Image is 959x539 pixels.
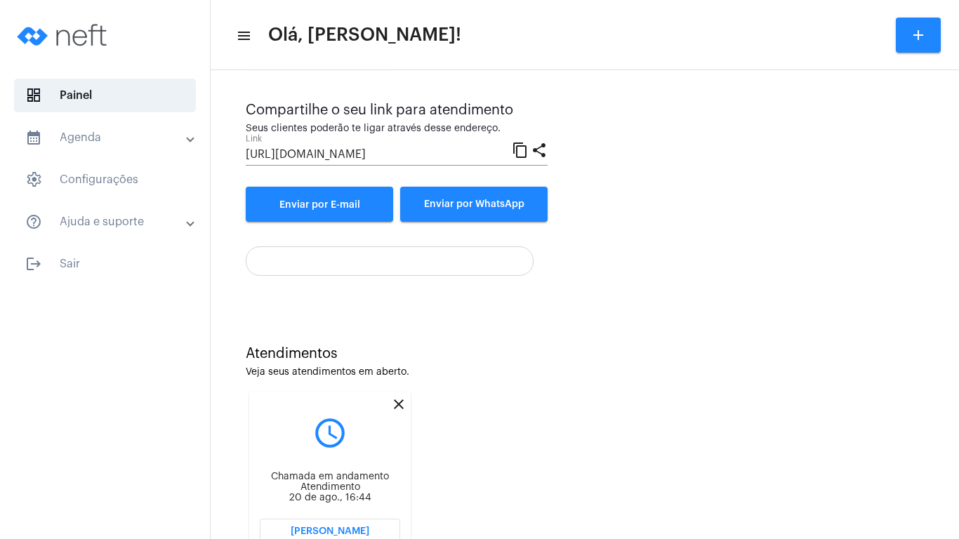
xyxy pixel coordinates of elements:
[25,213,187,230] mat-panel-title: Ajuda e suporte
[246,367,924,378] div: Veja seus atendimentos em aberto.
[25,255,42,272] mat-icon: sidenav icon
[400,187,548,222] button: Enviar por WhatsApp
[25,171,42,188] span: sidenav icon
[25,129,187,146] mat-panel-title: Agenda
[14,247,196,281] span: Sair
[25,213,42,230] mat-icon: sidenav icon
[246,346,924,361] div: Atendimentos
[260,415,400,451] mat-icon: query_builder
[236,27,250,44] mat-icon: sidenav icon
[25,129,42,146] mat-icon: sidenav icon
[260,482,400,493] div: Atendimento
[910,27,927,44] mat-icon: add
[291,526,369,536] span: [PERSON_NAME]
[260,493,400,503] div: 20 de ago., 16:44
[512,141,529,158] mat-icon: content_copy
[14,163,196,197] span: Configurações
[8,205,210,239] mat-expansion-panel-header: sidenav iconAjuda e suporte
[8,121,210,154] mat-expansion-panel-header: sidenav iconAgenda
[531,141,548,158] mat-icon: share
[11,7,117,63] img: logo-neft-novo-2.png
[246,124,548,134] div: Seus clientes poderão te ligar através desse endereço.
[14,79,196,112] span: Painel
[246,187,393,222] a: Enviar por E-mail
[279,200,360,210] span: Enviar por E-mail
[246,102,548,118] div: Compartilhe o seu link para atendimento
[260,472,400,482] div: Chamada em andamento
[268,24,461,46] span: Olá, [PERSON_NAME]!
[25,87,42,104] span: sidenav icon
[424,199,524,209] span: Enviar por WhatsApp
[390,396,407,413] mat-icon: close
